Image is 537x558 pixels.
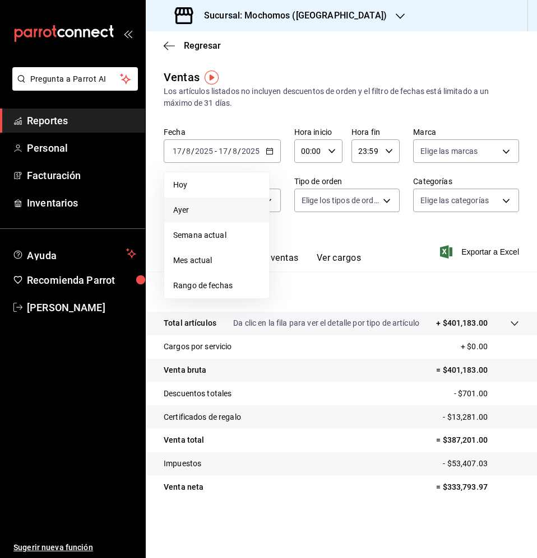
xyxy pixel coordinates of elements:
label: Marca [413,128,519,136]
span: / [191,147,195,156]
span: Elige las categorías [420,195,489,206]
span: Elige los tipos de orden [302,195,379,206]
span: Ayuda [27,247,122,260]
button: Ver ventas [254,252,299,271]
span: Personal [27,140,136,156]
div: Ventas [164,69,200,86]
input: -- [218,147,228,156]
span: Reportes [27,113,136,128]
p: Certificados de regalo [164,411,241,423]
span: Hoy [173,179,260,191]
span: Ayer [173,204,260,216]
span: Facturación [27,168,136,183]
div: Los artículos listados no incluyen descuentos de orden y el filtro de fechas está limitado a un m... [164,86,519,109]
div: navigation tabs [182,252,361,271]
button: Pregunta a Parrot AI [12,67,138,91]
p: Total artículos [164,317,216,329]
input: ---- [241,147,260,156]
input: -- [172,147,182,156]
input: -- [232,147,238,156]
span: Semana actual [173,229,260,241]
span: Recomienda Parrot [27,273,136,288]
p: - $13,281.00 [443,411,519,423]
p: Venta neta [164,481,203,493]
label: Fecha [164,128,281,136]
p: = $401,183.00 [436,364,519,376]
p: Descuentos totales [164,388,232,400]
p: = $387,201.00 [436,434,519,446]
button: Regresar [164,40,221,51]
label: Categorías [413,177,519,185]
p: Venta bruta [164,364,206,376]
p: Venta total [164,434,204,446]
span: Pregunta a Parrot AI [30,73,121,85]
span: Sugerir nueva función [13,542,136,554]
p: Cargos por servicio [164,341,232,353]
button: Exportar a Excel [442,245,519,259]
a: Pregunta a Parrot AI [8,81,138,93]
p: Da clic en la fila para ver el detalle por tipo de artículo [233,317,419,329]
p: Impuestos [164,458,201,470]
input: ---- [195,147,214,156]
input: -- [186,147,191,156]
label: Hora inicio [294,128,342,136]
label: Tipo de orden [294,177,400,185]
span: / [182,147,186,156]
button: Ver cargos [317,252,362,271]
p: - $53,407.03 [443,458,519,470]
p: + $401,183.00 [436,317,488,329]
span: Rango de fechas [173,280,260,292]
h3: Sucursal: Mochomos ([GEOGRAPHIC_DATA]) [195,9,387,22]
span: / [238,147,241,156]
p: + $0.00 [461,341,519,353]
span: Regresar [184,40,221,51]
label: Hora fin [351,128,400,136]
span: - [215,147,217,156]
p: Resumen [164,285,519,298]
span: / [228,147,232,156]
button: open_drawer_menu [123,29,132,38]
p: - $701.00 [454,388,519,400]
span: Elige las marcas [420,146,478,157]
span: Inventarios [27,195,136,210]
p: = $333,793.97 [436,481,519,493]
span: Mes actual [173,255,260,266]
span: [PERSON_NAME] [27,300,136,315]
img: Tooltip marker [205,71,219,85]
